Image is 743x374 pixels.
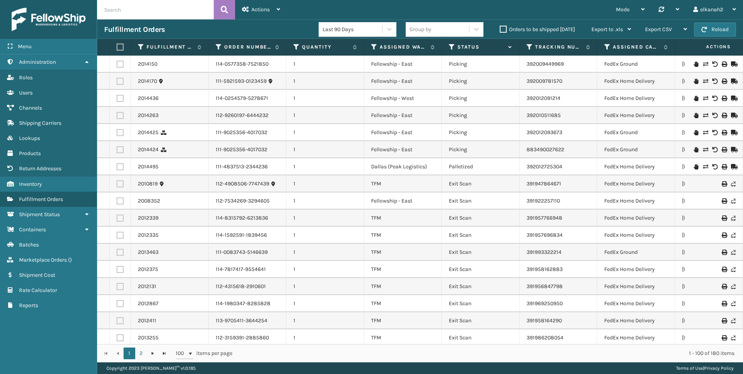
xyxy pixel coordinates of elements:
[161,350,167,357] span: Go to the last page
[216,94,268,102] a: 114-0254579-5278671
[176,348,232,359] span: items per page
[722,96,726,101] i: Print Label
[104,25,165,34] h3: Fulfillment Orders
[286,261,364,278] td: 1
[19,211,60,218] span: Shipment Status
[323,25,383,33] div: Last 90 Days
[676,365,703,371] a: Terms of Use
[364,210,442,227] td: TFM
[138,197,160,205] a: 2008352
[597,90,675,107] td: FedEx Home Delivery
[12,8,85,31] img: logo
[19,302,38,309] span: Reports
[694,96,698,101] i: On Hold
[722,198,726,204] i: Print Label
[597,141,675,158] td: FedEx Ground
[138,60,157,68] a: 2014150
[712,164,717,170] i: Void Label
[138,214,159,222] a: 2012339
[19,74,33,81] span: Roles
[138,266,158,273] a: 2012375
[722,335,726,341] i: Print Label
[597,261,675,278] td: FedEx Home Delivery
[216,248,268,256] a: 111-0083743-5146639
[19,196,63,203] span: Fulfillment Orders
[731,267,736,272] i: Never Shipped
[442,295,520,312] td: Exit Scan
[364,107,442,124] td: Fellowship - East
[731,181,736,187] i: Never Shipped
[597,73,675,90] td: FedEx Home Delivery
[216,77,267,85] a: 111-5921593-0123459
[694,61,698,67] i: On Hold
[176,350,187,357] span: 100
[19,150,41,157] span: Products
[731,96,736,101] i: Mark as Shipped
[722,284,726,289] i: Print Label
[731,318,736,323] i: Never Shipped
[597,278,675,295] td: FedEx Home Delivery
[527,249,562,255] a: 391993322214
[286,56,364,73] td: 1
[364,295,442,312] td: TFM
[722,318,726,323] i: Print Label
[150,350,156,357] span: Go to the next page
[527,146,564,153] a: 883490027622
[712,79,717,84] i: Void Label
[442,329,520,346] td: Exit Scan
[19,181,42,187] span: Inventory
[442,192,520,210] td: Exit Scan
[138,180,158,188] a: 2010819
[138,77,157,85] a: 2014170
[527,163,562,170] a: 392012725304
[216,129,267,136] a: 111-9025356-4017032
[302,44,349,51] label: Quantity
[286,158,364,175] td: 1
[19,257,67,263] span: Marketplace Orders
[694,164,698,170] i: On Hold
[731,250,736,255] i: Never Shipped
[216,163,268,171] a: 111-4837513-2344236
[364,73,442,90] td: Fellowship - East
[216,266,266,273] a: 114-7817417-9554641
[19,272,55,278] span: Shipment Cost
[138,112,159,119] a: 2014263
[527,232,563,238] a: 391957696834
[442,73,520,90] td: Picking
[712,147,717,152] i: Void Label
[286,278,364,295] td: 1
[364,192,442,210] td: Fellowship - East
[364,124,442,141] td: Fellowship - East
[216,283,266,290] a: 112-4315618-2910601
[68,257,72,263] span: ( )
[731,61,736,67] i: Mark as Shipped
[722,215,726,221] i: Print Label
[138,146,159,154] a: 2014424
[682,40,736,53] span: Actions
[216,300,270,308] a: 114-1980347-8285828
[442,90,520,107] td: Picking
[147,44,194,51] label: Fulfillment Order Id
[731,130,736,135] i: Mark as Shipped
[645,26,672,33] span: Export CSV
[18,43,31,50] span: Menu
[731,147,736,152] i: Mark as Shipped
[703,96,708,101] i: Change shipping
[364,227,442,244] td: TFM
[442,175,520,192] td: Exit Scan
[243,350,734,357] div: 1 - 100 of 180 items
[616,6,630,13] span: Mode
[712,61,717,67] i: Void Label
[138,300,159,308] a: 2012867
[597,227,675,244] td: FedEx Home Delivery
[364,244,442,261] td: TFM
[286,244,364,261] td: 1
[364,261,442,278] td: TFM
[138,129,159,136] a: 2014425
[251,6,270,13] span: Actions
[722,79,726,84] i: Print Label
[527,266,563,273] a: 391958162883
[731,215,736,221] i: Never Shipped
[19,226,46,233] span: Containers
[364,312,442,329] td: TFM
